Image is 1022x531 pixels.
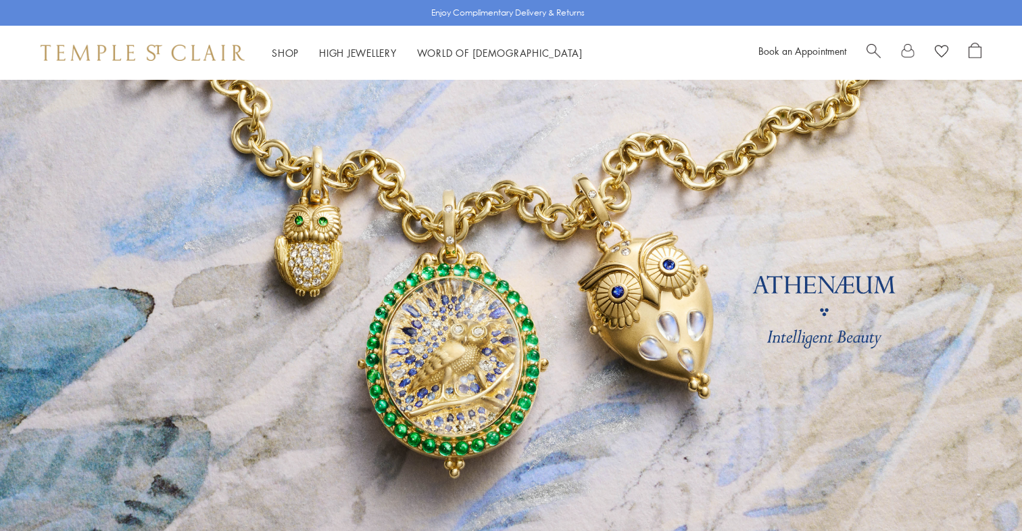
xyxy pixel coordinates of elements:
[41,45,245,61] img: Temple St. Clair
[758,44,846,57] a: Book an Appointment
[431,6,585,20] p: Enjoy Complimentary Delivery & Returns
[417,46,583,60] a: World of [DEMOGRAPHIC_DATA]World of [DEMOGRAPHIC_DATA]
[272,46,299,60] a: ShopShop
[969,43,981,63] a: Open Shopping Bag
[867,43,881,63] a: Search
[935,43,948,63] a: View Wishlist
[319,46,397,60] a: High JewelleryHigh Jewellery
[272,45,583,62] nav: Main navigation
[954,467,1008,517] iframe: Gorgias live chat messenger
